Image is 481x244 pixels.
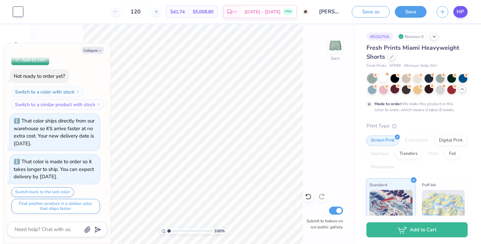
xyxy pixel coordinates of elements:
[366,32,393,41] div: # 515270A
[314,5,347,18] input: Untitled Design
[422,181,436,188] span: Puff Ink
[11,187,74,197] button: Switch back to the last color
[245,8,281,15] span: [DATE] - [DATE]
[401,136,433,146] div: Embroidery
[82,47,104,54] button: Collapse
[97,102,101,106] img: Switch to a similar product with stock
[11,99,104,110] button: Switch to a similar product with stock
[285,9,292,14] span: FREE
[15,58,20,62] img: Add to cart
[424,149,443,159] div: Vinyl
[123,6,149,18] input: – –
[11,86,84,97] button: Switch to a color with stock
[374,101,457,113] div: We make this product in this color to order, which means it takes 8 weeks.
[329,39,342,52] img: Back
[457,8,464,16] span: MP
[14,158,94,180] div: That color is made to order so it takes longer to ship. You can expect delivery by [DATE].
[453,6,468,18] a: MP
[366,222,468,237] button: Add to Cart
[366,122,468,130] div: Print Type
[395,149,422,159] div: Transfers
[445,149,460,159] div: Foil
[366,162,399,172] div: Rhinestones
[396,32,427,41] div: Revision 0
[170,8,185,15] span: $41.74
[435,136,467,146] div: Digital Print
[303,218,343,230] label: Submit to feature on our public gallery.
[404,63,438,69] span: Minimum Order: 50 +
[369,190,413,223] img: Standard
[214,228,225,234] span: 100 %
[352,6,390,18] button: Save as
[14,73,65,79] div: Not ready to order yet?
[366,44,459,61] span: Fresh Prints Miami Heavyweight Shorts
[76,90,80,94] img: Switch to a color with stock
[331,55,340,61] div: Back
[366,149,393,159] div: Applique
[366,63,386,69] span: Fresh Prints
[369,181,387,188] span: Standard
[389,63,401,69] span: # FP89
[193,8,213,15] span: $5,008.80
[422,190,465,223] img: Puff Ink
[14,117,95,147] div: That color ships directly from our warehouse so it’ll arrive faster at no extra cost. Your new de...
[374,101,402,106] strong: Made to order:
[11,54,49,65] button: Add to cart
[395,6,427,18] button: Save
[366,136,399,146] div: Screen Print
[11,199,100,214] button: Find another product in a similar color that ships faster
